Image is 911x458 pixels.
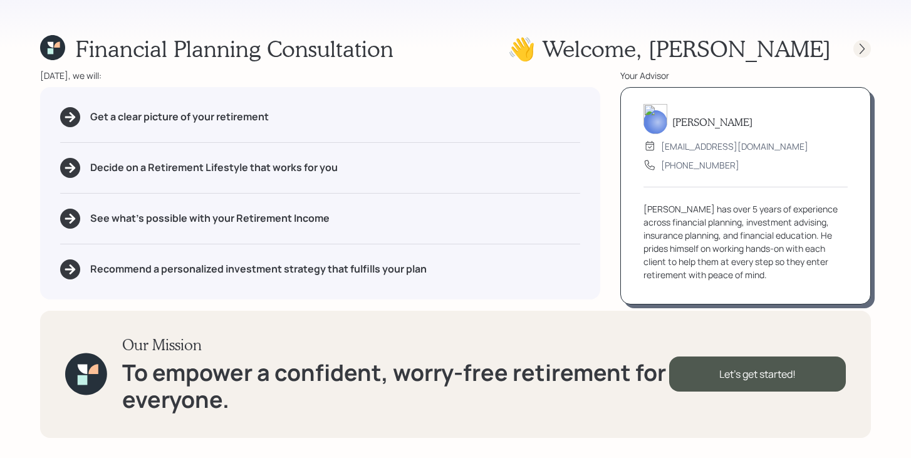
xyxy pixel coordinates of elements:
div: [PHONE_NUMBER] [661,159,739,172]
div: Your Advisor [620,69,871,82]
div: [PERSON_NAME] has over 5 years of experience across financial planning, investment advising, insu... [643,202,848,281]
h1: To empower a confident, worry-free retirement for everyone. [122,359,669,413]
h1: 👋 Welcome , [PERSON_NAME] [508,35,831,62]
h5: Recommend a personalized investment strategy that fulfills your plan [90,263,427,275]
h5: Decide on a Retirement Lifestyle that works for you [90,162,338,174]
h5: Get a clear picture of your retirement [90,111,269,123]
h5: [PERSON_NAME] [672,116,752,128]
h5: See what's possible with your Retirement Income [90,212,330,224]
div: [EMAIL_ADDRESS][DOMAIN_NAME] [661,140,808,153]
img: michael-russo-headshot.png [643,104,667,134]
h3: Our Mission [122,336,669,354]
h1: Financial Planning Consultation [75,35,393,62]
div: [DATE], we will: [40,69,600,82]
div: Let's get started! [669,357,846,392]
